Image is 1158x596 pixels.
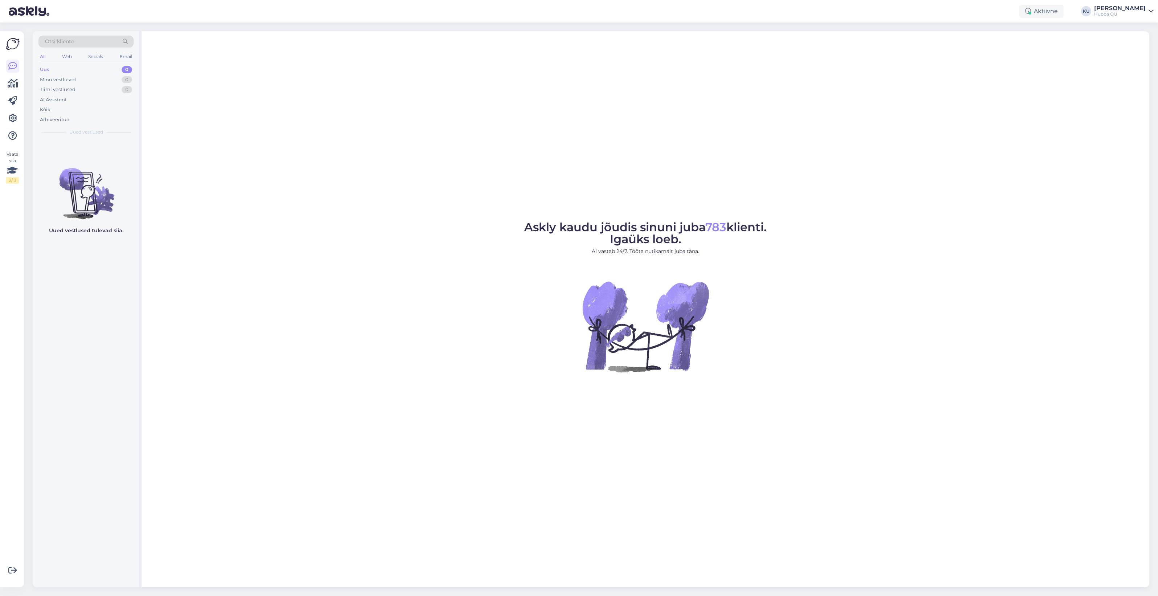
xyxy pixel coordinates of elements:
[1019,5,1064,18] div: Aktiivne
[1094,5,1146,11] div: [PERSON_NAME]
[122,76,132,83] div: 0
[1081,6,1091,16] div: KU
[705,220,726,234] span: 783
[33,155,139,220] img: No chats
[40,116,70,123] div: Arhiveeritud
[40,86,76,93] div: Tiimi vestlused
[122,66,132,73] div: 0
[87,52,105,61] div: Socials
[1094,5,1154,17] a: [PERSON_NAME]Huppa OÜ
[580,261,711,392] img: No Chat active
[6,37,20,51] img: Askly Logo
[1094,11,1146,17] div: Huppa OÜ
[6,151,19,184] div: Vaata siia
[6,177,19,184] div: 2 / 3
[38,52,47,61] div: All
[524,248,767,255] p: AI vastab 24/7. Tööta nutikamalt juba täna.
[122,86,132,93] div: 0
[40,106,50,113] div: Kõik
[118,52,134,61] div: Email
[40,96,67,103] div: AI Assistent
[524,220,767,246] span: Askly kaudu jõudis sinuni juba klienti. Igaüks loeb.
[61,52,73,61] div: Web
[40,76,76,83] div: Minu vestlused
[69,129,103,135] span: Uued vestlused
[45,38,74,45] span: Otsi kliente
[49,227,123,234] p: Uued vestlused tulevad siia.
[40,66,49,73] div: Uus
